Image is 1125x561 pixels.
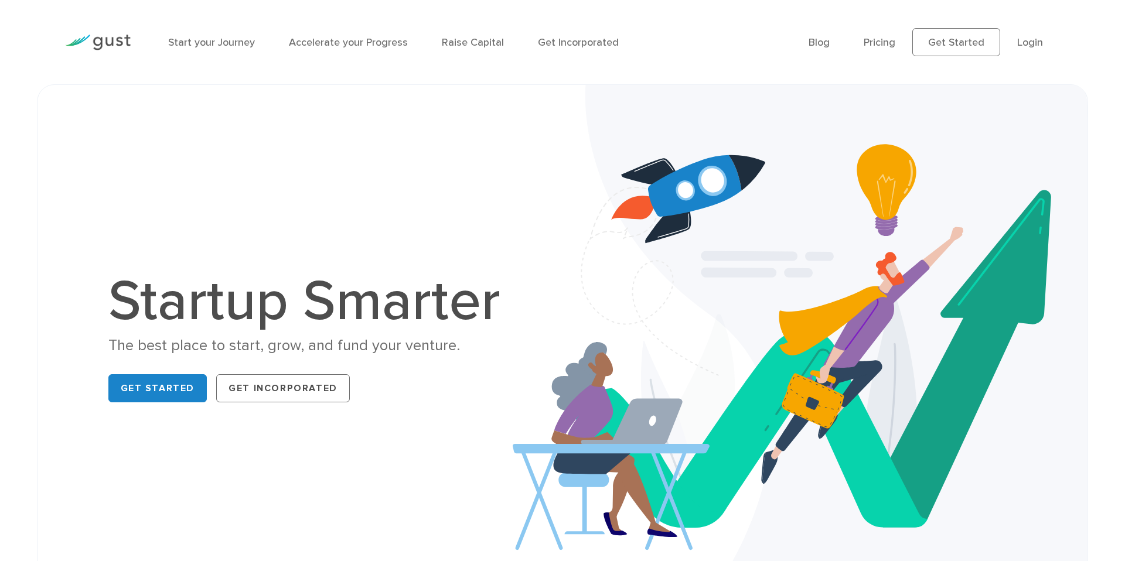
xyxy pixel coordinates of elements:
div: The best place to start, grow, and fund your venture. [108,336,513,356]
a: Pricing [864,36,895,49]
a: Accelerate your Progress [289,36,408,49]
a: Login [1017,36,1043,49]
a: Start your Journey [168,36,255,49]
h1: Startup Smarter [108,273,513,330]
a: Get Incorporated [538,36,619,49]
a: Get Started [912,28,1000,56]
a: Get Started [108,374,207,402]
a: Blog [809,36,830,49]
a: Raise Capital [442,36,504,49]
a: Get Incorporated [216,374,350,402]
img: Gust Logo [65,35,131,50]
